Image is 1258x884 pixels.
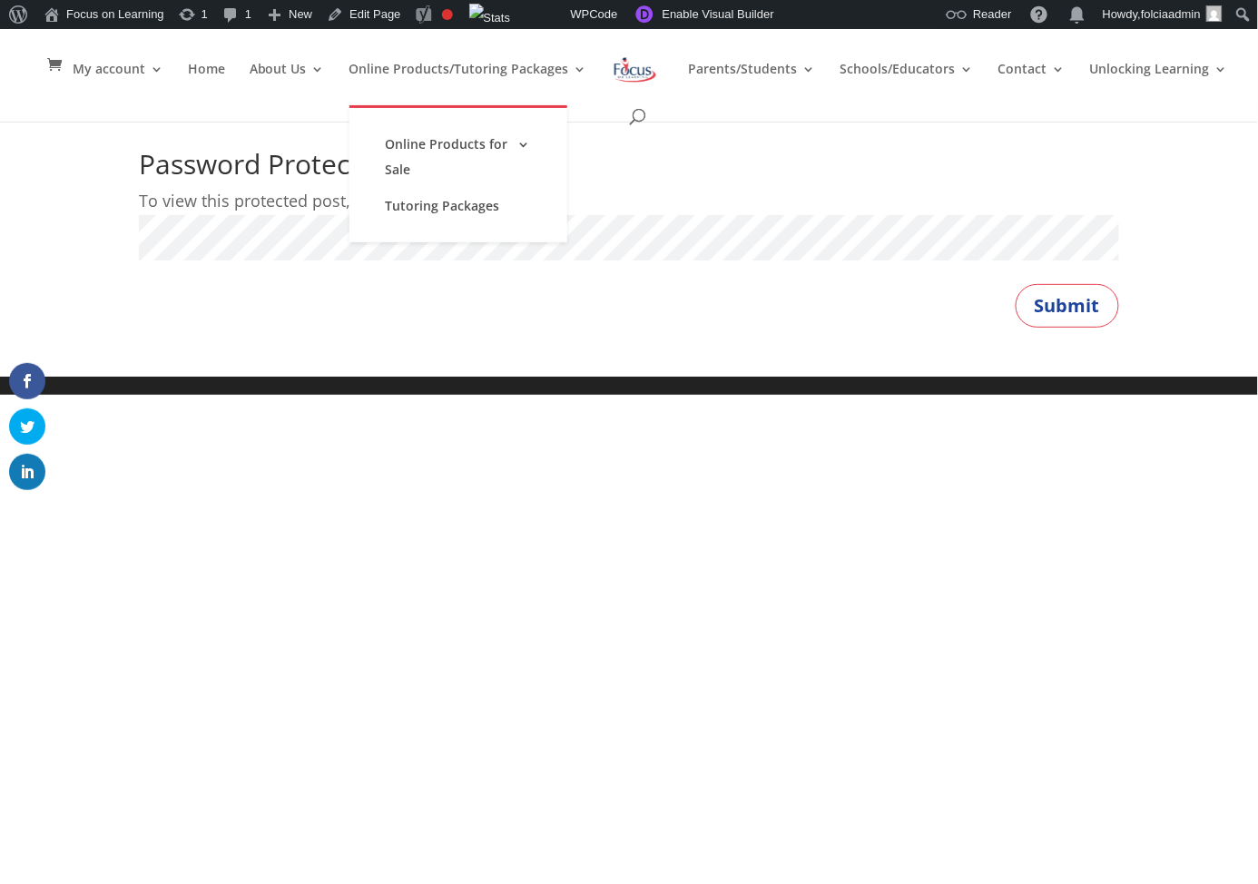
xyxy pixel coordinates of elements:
button: Submit [1016,284,1119,328]
img: Focus on Learning [612,54,659,86]
a: Online Products/Tutoring Packages [349,63,587,105]
a: Contact [998,63,1065,105]
a: Online Products for Sale [368,126,549,188]
h1: Password Protected [139,151,1119,187]
img: Views over 48 hours. Click for more Jetpack Stats. [469,4,511,33]
a: Tutoring Packages [368,188,549,224]
a: Schools/Educators [840,63,973,105]
a: Parents/Students [688,63,815,105]
a: Home [188,63,225,105]
a: Unlocking Learning [1089,63,1227,105]
div: Focus keyphrase not set [442,9,453,20]
span: folciaadmin [1141,7,1201,21]
a: About Us [250,63,325,105]
a: My account [73,63,163,105]
p: To view this protected post, enter the password below: [139,187,1119,215]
